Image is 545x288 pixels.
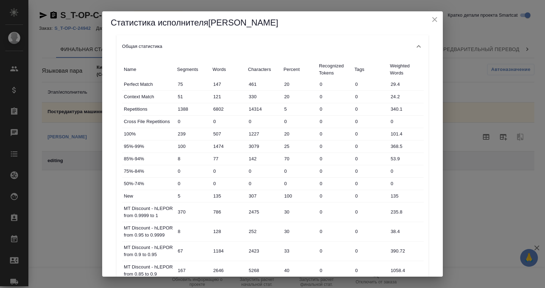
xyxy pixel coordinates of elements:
input: ✎ Введи что-нибудь [317,104,353,114]
input: ✎ Введи что-нибудь [317,116,353,127]
input: ✎ Введи что-нибудь [246,207,282,217]
input: ✎ Введи что-нибудь [246,104,282,114]
input: ✎ Введи что-нибудь [353,116,388,127]
p: 95%-99% [124,143,174,150]
input: ✎ Введи что-нибудь [211,207,246,217]
input: ✎ Введи что-нибудь [246,226,282,237]
input: ✎ Введи что-нибудь [246,154,282,164]
input: ✎ Введи что-нибудь [282,154,317,164]
p: Perfect Match [124,81,174,88]
input: ✎ Введи что-нибудь [246,265,282,276]
input: ✎ Введи что-нибудь [353,92,388,102]
p: MT Discount - hLEPOR from 0.95 to 0.9999 [124,225,174,239]
input: ✎ Введи что-нибудь [353,246,388,256]
input: ✎ Введи что-нибудь [317,178,353,189]
input: ✎ Введи что-нибудь [282,246,317,256]
input: ✎ Введи что-нибудь [388,129,424,139]
input: ✎ Введи что-нибудь [282,265,317,276]
input: ✎ Введи что-нибудь [175,129,211,139]
input: ✎ Введи что-нибудь [211,226,246,237]
input: ✎ Введи что-нибудь [353,154,388,164]
input: ✎ Введи что-нибудь [246,166,282,176]
p: MT Discount - hLEPOR from 0.85 to 0.9 [124,264,174,278]
div: Общая статистика [116,35,429,58]
input: ✎ Введи что-нибудь [353,207,388,217]
input: ✎ Введи что-нибудь [353,79,388,89]
input: ✎ Введи что-нибудь [388,104,424,114]
input: ✎ Введи что-нибудь [388,92,424,102]
input: ✎ Введи что-нибудь [317,246,353,256]
input: ✎ Введи что-нибудь [388,226,424,237]
input: ✎ Введи что-нибудь [175,141,211,151]
p: Characters [248,66,280,73]
input: ✎ Введи что-нибудь [353,226,388,237]
input: ✎ Введи что-нибудь [175,116,211,127]
p: 75%-84% [124,168,174,175]
p: Weighted Words [390,62,422,77]
input: ✎ Введи что-нибудь [317,92,353,102]
input: ✎ Введи что-нибудь [388,79,424,89]
input: ✎ Введи что-нибудь [175,92,211,102]
h5: Статистика исполнителя [PERSON_NAME] [111,17,434,28]
input: ✎ Введи что-нибудь [246,129,282,139]
input: ✎ Введи что-нибудь [388,116,424,127]
input: ✎ Введи что-нибудь [282,92,317,102]
p: Tags [354,66,386,73]
p: Cross File Repetitions [124,118,174,125]
input: ✎ Введи что-нибудь [211,79,246,89]
input: ✎ Введи что-нибудь [211,104,246,114]
input: ✎ Введи что-нибудь [211,116,246,127]
p: Name [124,66,174,73]
input: ✎ Введи что-нибудь [282,116,317,127]
input: ✎ Введи что-нибудь [282,178,317,189]
button: close [429,14,440,25]
input: ✎ Введи что-нибудь [353,129,388,139]
p: Recognized Tokens [319,62,351,77]
input: ✎ Введи что-нибудь [211,154,246,164]
p: Repetitions [124,106,174,113]
input: ✎ Введи что-нибудь [317,226,353,237]
input: ✎ Введи что-нибудь [388,191,424,201]
input: ✎ Введи что-нибудь [211,129,246,139]
input: ✎ Введи что-нибудь [282,226,317,237]
input: ✎ Введи что-нибудь [282,166,317,176]
input: ✎ Введи что-нибудь [246,178,282,189]
input: ✎ Введи что-нибудь [246,141,282,151]
input: ✎ Введи что-нибудь [211,166,246,176]
input: ✎ Введи что-нибудь [246,191,282,201]
input: ✎ Введи что-нибудь [211,191,246,201]
input: ✎ Введи что-нибудь [317,141,353,151]
input: ✎ Введи что-нибудь [246,92,282,102]
input: ✎ Введи что-нибудь [353,141,388,151]
input: ✎ Введи что-нибудь [282,104,317,114]
p: Percent [283,66,315,73]
input: ✎ Введи что-нибудь [211,246,246,256]
p: 100% [124,131,174,138]
input: ✎ Введи что-нибудь [317,79,353,89]
p: Context Match [124,93,174,100]
input: ✎ Введи что-нибудь [211,178,246,189]
p: Words [213,66,244,73]
p: MT Discount - hLEPOR from 0.9999 to 1 [124,205,174,219]
input: ✎ Введи что-нибудь [246,116,282,127]
input: ✎ Введи что-нибудь [175,154,211,164]
input: ✎ Введи что-нибудь [211,141,246,151]
input: ✎ Введи что-нибудь [246,246,282,256]
input: ✎ Введи что-нибудь [317,265,353,276]
input: ✎ Введи что-нибудь [317,191,353,201]
input: ✎ Введи что-нибудь [317,166,353,176]
input: ✎ Введи что-нибудь [175,226,211,237]
input: ✎ Введи что-нибудь [317,129,353,139]
input: ✎ Введи что-нибудь [175,178,211,189]
input: ✎ Введи что-нибудь [175,265,211,276]
input: ✎ Введи что-нибудь [317,154,353,164]
input: ✎ Введи что-нибудь [175,246,211,256]
input: ✎ Введи что-нибудь [175,166,211,176]
input: ✎ Введи что-нибудь [282,191,317,201]
input: ✎ Введи что-нибудь [175,104,211,114]
input: ✎ Введи что-нибудь [353,265,388,276]
p: 50%-74% [124,180,174,187]
input: ✎ Введи что-нибудь [353,178,388,189]
p: MT Discount - hLEPOR from 0.9 to 0.95 [124,244,174,258]
input: ✎ Введи что-нибудь [353,104,388,114]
